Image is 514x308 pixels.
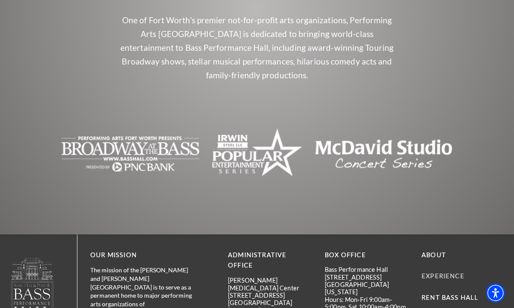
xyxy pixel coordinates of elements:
[117,13,397,82] p: One of Fort Worth’s premier not-for-profit arts organizations, Performing Arts [GEOGRAPHIC_DATA] ...
[212,148,302,158] a: The image is completely blank with no visible content. - open in a new tab
[228,250,312,271] p: Administrative Office
[315,128,452,180] img: Text logo for "McDavid Studio Concert Series" in a clean, modern font.
[212,125,302,182] img: The image is completely blank with no visible content.
[62,148,199,158] a: The image is blank or empty. - open in a new tab
[422,251,446,259] a: About
[325,274,409,281] p: [STREET_ADDRESS]
[228,277,312,292] p: [PERSON_NAME][MEDICAL_DATA] Center
[62,128,199,180] img: The image is blank or empty.
[325,266,409,273] p: Bass Performance Hall
[315,148,452,158] a: Text logo for "McDavid Studio Concert Series" in a clean, modern font. - open in a new tab
[90,250,198,261] p: OUR MISSION
[486,283,505,302] div: Accessibility Menu
[422,294,478,301] a: Rent Bass Hall
[228,292,312,299] p: [STREET_ADDRESS]
[422,272,465,280] a: Experience
[325,281,409,296] p: [GEOGRAPHIC_DATA][US_STATE]
[325,250,409,261] p: BOX OFFICE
